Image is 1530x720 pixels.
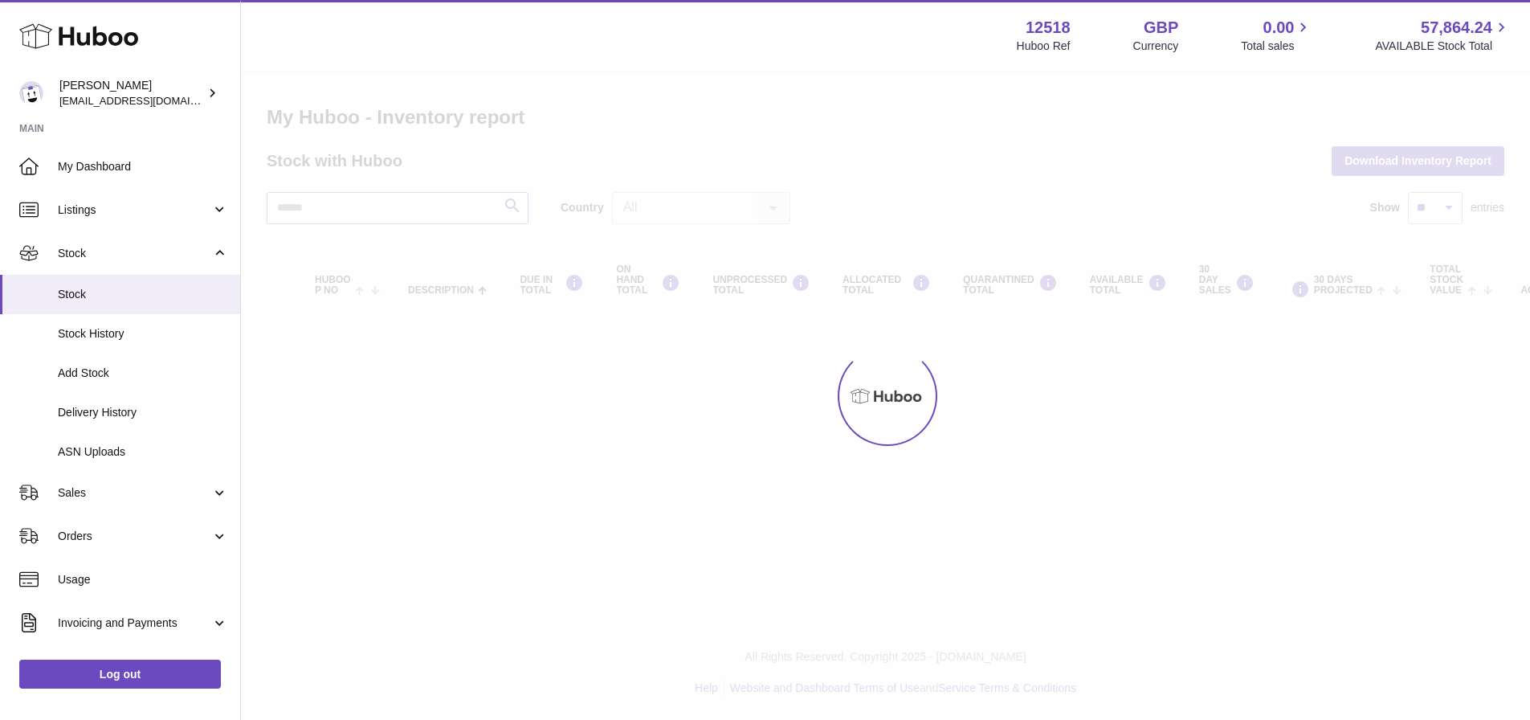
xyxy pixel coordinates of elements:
img: internalAdmin-12518@internal.huboo.com [19,81,43,105]
a: 57,864.24 AVAILABLE Stock Total [1375,17,1511,54]
span: ASN Uploads [58,444,228,460]
strong: 12518 [1026,17,1071,39]
span: 0.00 [1263,17,1295,39]
span: Total sales [1241,39,1312,54]
span: Stock [58,287,228,302]
span: 57,864.24 [1421,17,1492,39]
span: Sales [58,485,211,501]
span: Invoicing and Payments [58,616,211,631]
span: Usage [58,572,228,587]
strong: GBP [1144,17,1178,39]
span: [EMAIL_ADDRESS][DOMAIN_NAME] [59,94,236,107]
span: AVAILABLE Stock Total [1375,39,1511,54]
span: Stock History [58,326,228,342]
div: Huboo Ref [1017,39,1071,54]
span: Delivery History [58,405,228,420]
div: [PERSON_NAME] [59,78,204,108]
span: Orders [58,529,211,544]
a: Log out [19,660,221,689]
span: Listings [58,202,211,218]
span: Add Stock [58,366,228,381]
a: 0.00 Total sales [1241,17,1312,54]
span: Stock [58,246,211,261]
div: Currency [1133,39,1179,54]
span: My Dashboard [58,159,228,174]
